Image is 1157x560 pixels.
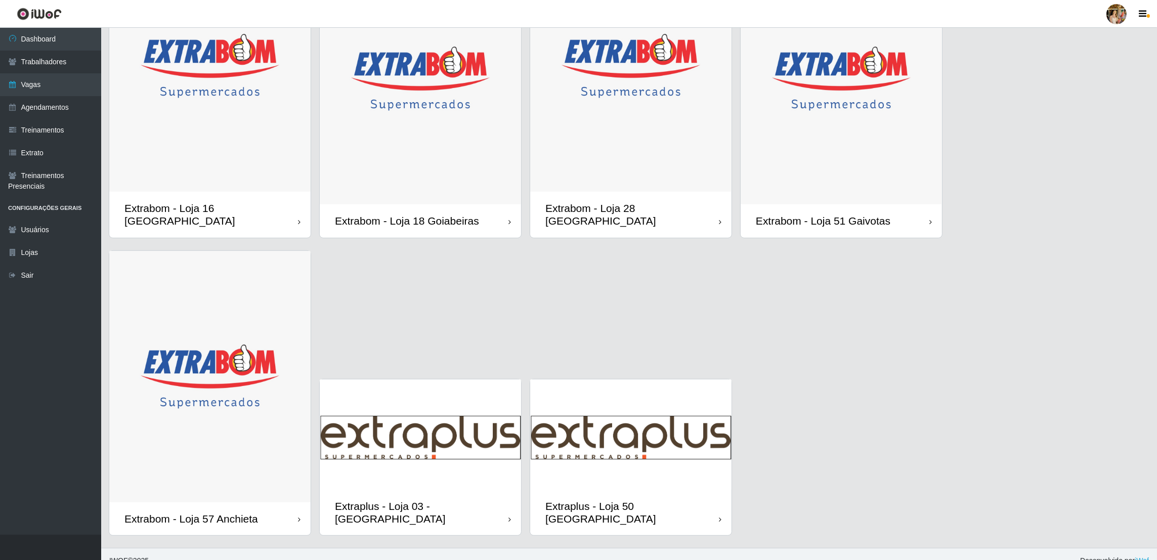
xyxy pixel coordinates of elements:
div: Extrabom - Loja 16 [GEOGRAPHIC_DATA] [124,202,298,227]
img: CoreUI Logo [17,8,62,20]
a: Extraplus - Loja 50 [GEOGRAPHIC_DATA] [530,379,732,536]
a: Extraplus - Loja 03 - [GEOGRAPHIC_DATA] [320,379,521,536]
div: Extrabom - Loja 51 Gaivotas [756,214,890,227]
div: Extrabom - Loja 57 Anchieta [124,512,258,525]
img: cardImg [109,251,311,503]
a: Extrabom - Loja 57 Anchieta [109,251,311,536]
div: Extraplus - Loja 50 [GEOGRAPHIC_DATA] [545,500,719,525]
div: Extrabom - Loja 28 [GEOGRAPHIC_DATA] [545,202,719,227]
img: cardImg [530,379,732,490]
div: Extraplus - Loja 03 - [GEOGRAPHIC_DATA] [335,500,508,525]
img: cardImg [320,379,521,490]
div: Extrabom - Loja 18 Goiabeiras [335,214,479,227]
